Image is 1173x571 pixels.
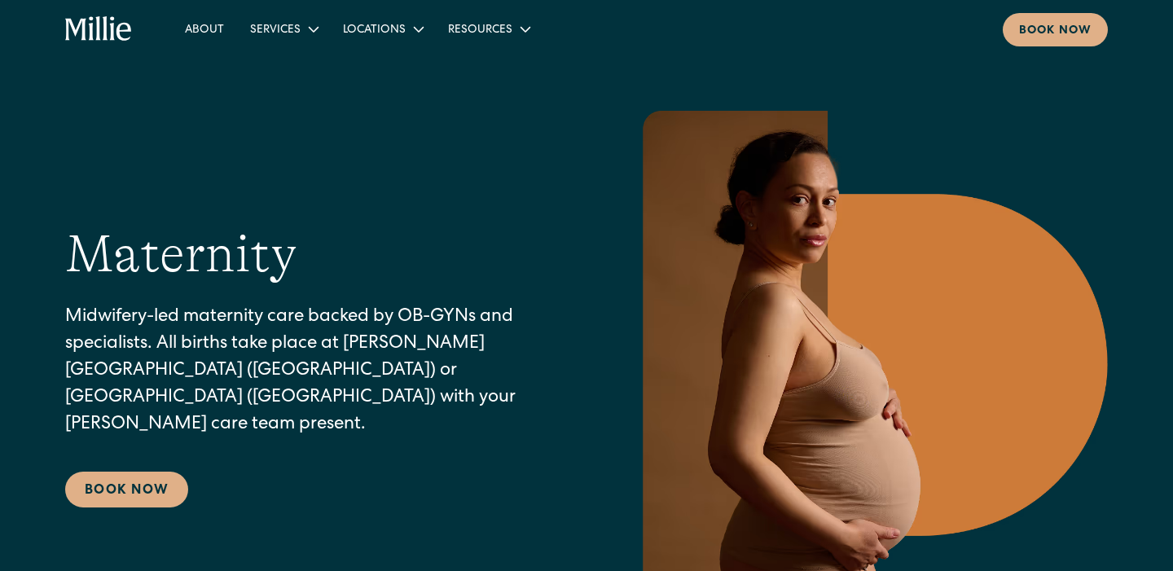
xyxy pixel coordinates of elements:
div: Resources [435,15,542,42]
h1: Maternity [65,223,297,286]
a: home [65,16,133,42]
div: Resources [448,22,512,39]
div: Locations [343,22,406,39]
a: Book Now [65,472,188,507]
div: Services [237,15,330,42]
div: Book now [1019,23,1092,40]
p: Midwifery-led maternity care backed by OB-GYNs and specialists. All births take place at [PERSON_... [65,305,567,439]
div: Services [250,22,301,39]
div: Locations [330,15,435,42]
a: About [172,15,237,42]
a: Book now [1003,13,1108,46]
